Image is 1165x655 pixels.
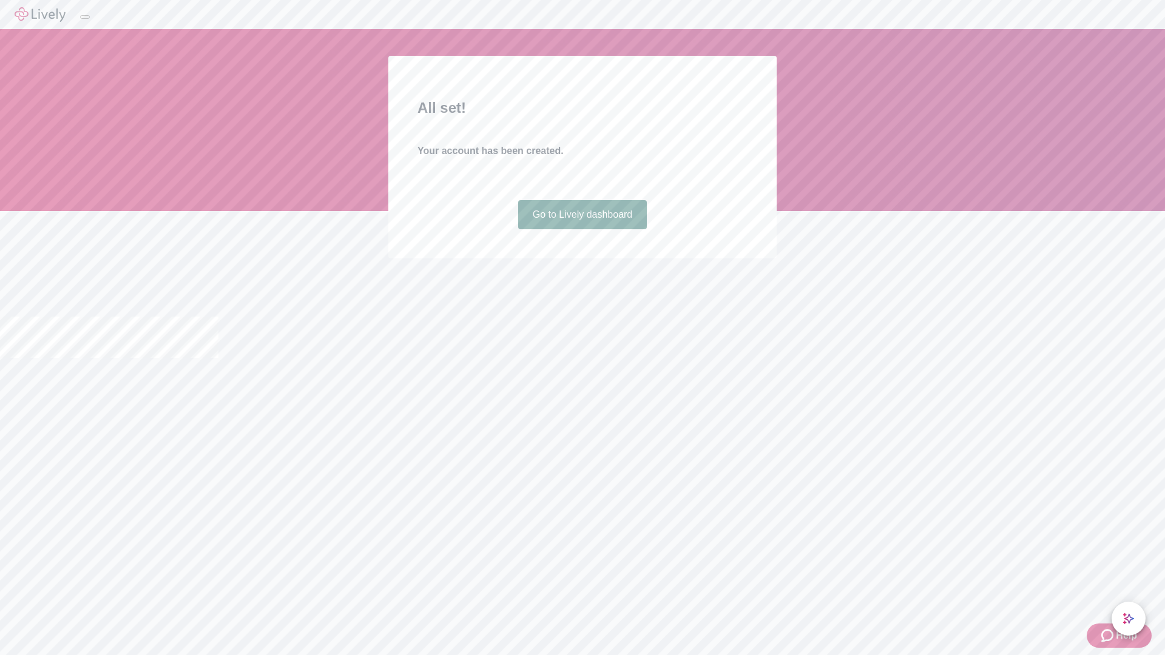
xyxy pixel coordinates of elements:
[1116,628,1137,643] span: Help
[1112,602,1146,636] button: chat
[1101,628,1116,643] svg: Zendesk support icon
[518,200,647,229] a: Go to Lively dashboard
[1123,613,1135,625] svg: Lively AI Assistant
[80,15,90,19] button: Log out
[15,7,66,22] img: Lively
[1087,623,1152,648] button: Zendesk support iconHelp
[417,144,748,158] h4: Your account has been created.
[417,97,748,119] h2: All set!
